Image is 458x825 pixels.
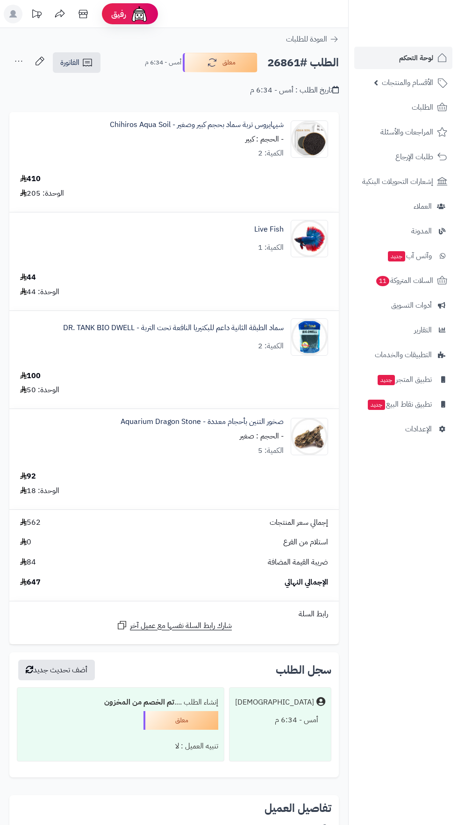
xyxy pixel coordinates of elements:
[258,445,284,456] div: الكمية: 5
[20,287,59,297] div: الوحدة: 44
[111,8,126,20] span: رفيق
[286,34,327,45] span: العودة للطلبات
[258,148,284,159] div: الكمية: 2
[412,101,433,114] span: الطلبات
[20,577,41,588] span: 647
[354,294,452,317] a: أدوات التسويق
[285,577,328,588] span: الإجمالي النهائي
[25,5,48,26] a: تحديثات المنصة
[395,150,433,163] span: طلبات الإرجاع
[20,385,59,395] div: الوحدة: 50
[291,120,328,158] img: 1717726747-1s111WswweeksAqEWEFsuaegshryjDEDWEhtgr-90x90.jpg
[367,398,432,411] span: تطبيق نقاط البيع
[375,274,433,287] span: السلات المتروكة
[235,711,325,729] div: أمس - 6:34 م
[354,418,452,440] a: الإعدادات
[375,348,432,361] span: التطبيقات والخدمات
[291,220,328,257] img: 1668693416-2844004-Center-1-90x90.jpg
[20,371,41,381] div: 100
[20,517,41,528] span: 562
[258,242,284,253] div: الكمية: 1
[376,276,389,287] span: 11
[183,53,258,72] button: معلق
[130,5,149,23] img: ai-face.png
[20,486,59,496] div: الوحدة: 18
[354,319,452,341] a: التقارير
[60,57,79,68] span: الفاتورة
[354,269,452,292] a: السلات المتروكة11
[377,373,432,386] span: تطبيق المتجر
[235,697,314,708] div: [DEMOGRAPHIC_DATA]
[276,664,331,676] h3: سجل الطلب
[405,423,432,436] span: الإعدادات
[291,418,328,455] img: 1717724045-_vyrn_886dragon-stone-dark-1cz%D8%B3%D8%A8%D8%B5%D9%82%D9%84%D8%B5%D9%84-90x90.jpg
[368,400,385,410] span: جديد
[121,416,284,427] a: صخور التنين بأحجام معددة - Aquarium Dragon Stone
[63,323,284,333] a: سماد الطبقة الثانية داعم للبكتيريا النافعة تحت التربة - DR. TANK BIO DWELL
[354,195,452,218] a: العملاء
[130,621,232,631] span: شارك رابط السلة نفسها مع عميل آخر
[250,85,339,96] div: تاريخ الطلب : أمس - 6:34 م
[378,375,395,385] span: جديد
[399,51,433,64] span: لوحة التحكم
[286,34,339,45] a: العودة للطلبات
[283,537,328,548] span: استلام من الفرع
[354,47,452,69] a: لوحة التحكم
[382,76,433,89] span: الأقسام والمنتجات
[354,245,452,267] a: وآتس آبجديد
[245,134,284,145] small: - الحجم : كبير
[20,174,41,184] div: 410
[53,52,100,73] a: الفاتورة
[414,324,432,337] span: التقارير
[411,225,432,238] span: المدونة
[110,120,284,130] a: شيهايروس تربة سماد بحجم كبير وصغير - Chihiros Aqua Soil
[258,341,284,352] div: الكمية: 2
[354,393,452,416] a: تطبيق نقاط البيعجديد
[20,272,36,283] div: 44
[143,711,218,730] div: معلق
[267,53,339,72] h2: الطلب #26861
[13,609,335,620] div: رابط السلة
[388,251,405,261] span: جديد
[20,537,31,548] span: 0
[145,58,181,67] small: أمس - 6:34 م
[17,803,331,814] h2: تفاصيل العميل
[254,224,284,235] a: Live Fish
[18,660,95,680] button: أضف تحديث جديد
[391,299,432,312] span: أدوات التسويق
[394,19,449,39] img: logo-2.png
[240,430,284,442] small: - الحجم : صغير
[23,693,218,712] div: إنشاء الطلب ....
[354,146,452,168] a: طلبات الإرجاع
[354,368,452,391] a: تطبيق المتجرجديد
[20,557,36,568] span: 84
[362,175,433,188] span: إشعارات التحويلات البنكية
[20,188,64,199] div: الوحدة: 205
[354,170,452,193] a: إشعارات التحويلات البنكية
[270,517,328,528] span: إجمالي سعر المنتجات
[104,697,174,708] b: تم الخصم من المخزون
[116,620,232,631] a: شارك رابط السلة نفسها مع عميل آخر
[23,737,218,755] div: تنبيه العميل : لا
[20,471,36,482] div: 92
[354,344,452,366] a: التطبيقات والخدمات
[414,200,432,213] span: العملاء
[354,220,452,242] a: المدونة
[268,557,328,568] span: ضريبة القيمة المضافة
[387,249,432,262] span: وآتس آب
[354,96,452,119] a: الطلبات
[291,318,328,356] img: 1682462773-1682263178-U1276nti%D9%8Atled%D8%A4%D9%8A-1xxxxxxxxxxxcxxxx%D9%8A%D8%A4xxx21-2000x2000...
[380,126,433,139] span: المراجعات والأسئلة
[354,121,452,143] a: المراجعات والأسئلة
